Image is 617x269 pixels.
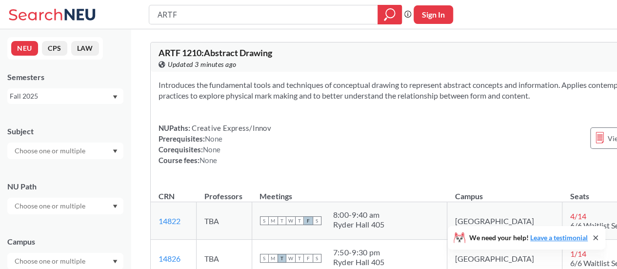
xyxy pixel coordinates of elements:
th: Meetings [252,181,447,202]
span: F [304,216,313,225]
button: NEU [11,41,38,56]
div: Fall 2025Dropdown arrow [7,88,123,104]
button: Sign In [414,5,453,24]
div: Subject [7,126,123,137]
div: Ryder Hall 405 [333,220,385,229]
div: NU Path [7,181,123,192]
span: W [286,254,295,263]
span: S [313,254,321,263]
span: S [260,254,269,263]
svg: Dropdown arrow [113,95,118,99]
svg: Dropdown arrow [113,260,118,264]
svg: Dropdown arrow [113,149,118,153]
span: T [278,216,286,225]
td: TBA [197,202,252,240]
span: F [304,254,313,263]
span: W [286,216,295,225]
button: LAW [71,41,99,56]
span: None [205,134,222,143]
span: Updated 3 minutes ago [168,59,237,70]
input: Class, professor, course number, "phrase" [157,6,371,23]
span: 4 / 14 [570,211,586,221]
span: S [313,216,321,225]
th: Campus [447,181,562,202]
a: 14826 [159,254,180,263]
a: 14822 [159,216,180,226]
span: T [295,254,304,263]
td: [GEOGRAPHIC_DATA] [447,202,562,240]
span: T [295,216,304,225]
svg: Dropdown arrow [113,205,118,208]
div: NUPaths: Prerequisites: Corequisites: Course fees: [159,123,271,166]
input: Choose one or multiple [10,200,92,212]
input: Choose one or multiple [10,255,92,267]
span: S [260,216,269,225]
input: Choose one or multiple [10,145,92,157]
th: Professors [197,181,252,202]
div: Ryder Hall 405 [333,257,385,267]
span: Creative Express/Innov [190,124,271,132]
svg: magnifying glass [384,8,396,21]
span: None [199,156,217,165]
div: Dropdown arrow [7,143,123,159]
div: 7:50 - 9:30 pm [333,248,385,257]
div: magnifying glass [378,5,402,24]
button: CPS [42,41,67,56]
div: CRN [159,191,175,202]
span: M [269,216,278,225]
div: Fall 2025 [10,91,112,102]
span: T [278,254,286,263]
a: Leave a testimonial [530,233,588,242]
span: ARTF 1210 : Abstract Drawing [159,47,272,58]
span: None [203,145,220,154]
div: Campus [7,236,123,247]
div: Semesters [7,72,123,83]
div: Dropdown arrow [7,198,123,214]
span: M [269,254,278,263]
span: 1 / 14 [570,249,586,258]
span: We need your help! [469,234,588,241]
div: 8:00 - 9:40 am [333,210,385,220]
